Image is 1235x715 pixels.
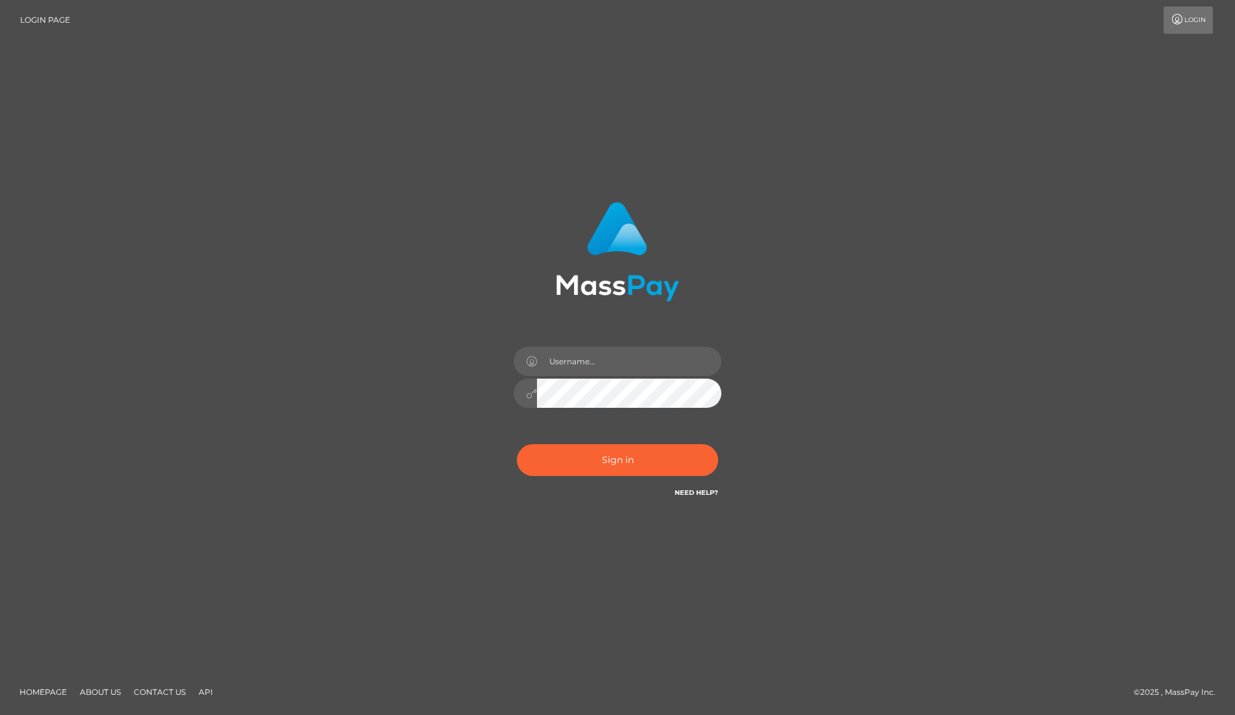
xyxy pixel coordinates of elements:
a: Need Help? [675,488,718,497]
a: API [193,682,218,702]
a: Homepage [14,682,72,702]
div: © 2025 , MassPay Inc. [1134,685,1225,699]
input: Username... [537,347,721,376]
img: MassPay Login [556,202,679,301]
a: Login Page [20,6,70,34]
button: Sign in [517,444,718,476]
a: Contact Us [129,682,191,702]
a: Login [1164,6,1213,34]
a: About Us [75,682,126,702]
